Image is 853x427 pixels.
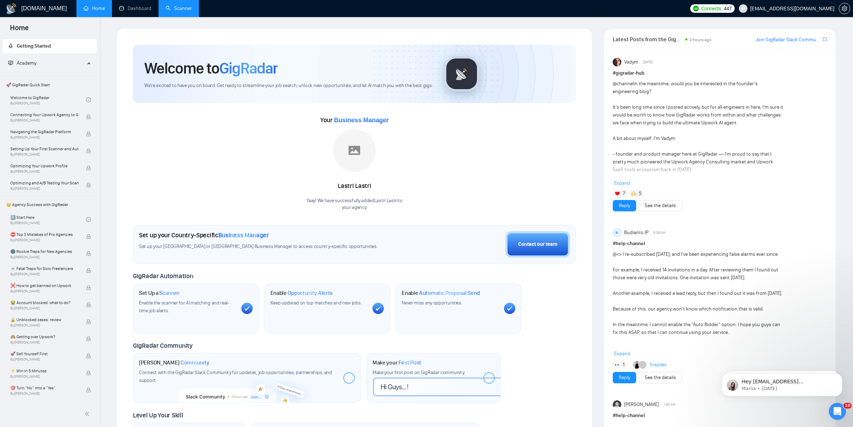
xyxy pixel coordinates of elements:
[10,231,79,238] span: ⛔ Top 3 Mistakes of Pro Agencies
[614,180,630,186] span: Expand
[823,36,827,42] span: export
[86,268,91,273] span: lock
[631,191,636,196] img: 🙌
[3,198,96,212] span: 👑 Agency Success with GigRadar
[839,6,850,11] span: setting
[613,400,621,409] img: Akshay Purohit
[139,359,209,366] h1: [PERSON_NAME]
[372,359,421,366] h1: Make your
[86,148,91,153] span: lock
[613,81,634,87] span: @channel
[613,229,621,237] div: BI
[518,240,557,248] div: Contact our team
[85,410,92,417] span: double-left
[398,359,421,366] span: First Post
[613,250,784,368] div: @<> I re-subscribed [DATE], and I've been experiencing false alarms ever since. For example, I re...
[623,361,624,368] span: 1
[843,403,852,409] span: 10
[3,78,96,92] span: 🚀 GigRadar Quick Start
[218,231,269,239] span: Business Manager
[10,374,79,379] span: By [PERSON_NAME]
[10,333,79,340] span: 🙈 Getting over Upwork?
[613,412,827,420] h1: # help-channel
[619,374,630,382] a: Reply
[159,290,179,297] span: Scanner
[86,217,91,222] span: check-circle
[756,36,821,44] a: Join GigRadar Slack Community
[86,234,91,239] span: lock
[10,306,79,310] span: By [PERSON_NAME]
[839,6,850,11] a: setting
[10,265,79,272] span: ☠️ Fatal Traps for Solo Freelancers
[306,204,402,211] p: your agency .
[119,5,151,11] a: dashboardDashboard
[86,114,91,119] span: lock
[664,401,676,408] span: 1:45 AM
[10,187,79,191] span: By [PERSON_NAME]
[10,92,86,108] a: Welcome to GigRadarBy[PERSON_NAME]
[288,290,333,297] span: Opportunity Alerts
[86,336,91,341] span: lock
[613,35,683,44] span: Latest Posts from the GigRadar Community
[10,128,79,135] span: Navigating the GigRadar Platform
[133,342,193,350] span: GigRadar Community
[624,58,638,66] span: Vadym
[86,285,91,290] span: lock
[10,357,79,362] span: By [PERSON_NAME]
[693,6,699,11] img: upwork-logo.png
[10,162,79,169] span: Optimizing Your Upwork Profile
[10,340,79,345] span: By [PERSON_NAME]
[724,5,731,12] span: 447
[10,350,79,357] span: 🚀 Sell Yourself First
[86,97,91,102] span: check-circle
[614,351,630,357] span: Expand
[643,59,653,65] span: [DATE]
[334,117,388,124] span: Business Manager
[10,135,79,140] span: By [PERSON_NAME]
[10,212,86,227] a: 1️⃣ Start HereBy[PERSON_NAME]
[829,403,846,420] iframe: Intercom live chat
[690,37,712,42] span: 2 hours ago
[645,202,676,210] a: See the details
[8,60,13,65] span: fund-projection-screen
[633,361,641,369] img: Dima
[86,319,91,324] span: lock
[444,56,479,92] img: gigradar-logo.png
[139,290,179,297] h1: Set Up a
[6,3,17,15] img: logo
[306,180,402,192] div: Lastri Lastri
[10,384,79,391] span: 🎯 Turn “No” into a “Yes”
[10,323,79,328] span: By [PERSON_NAME]
[624,229,649,237] span: Budianto IP
[10,282,79,289] span: ❌ How to get banned on Upwork
[133,411,183,419] span: Level Up Your Skill
[10,272,79,276] span: By [PERSON_NAME]
[623,190,625,197] span: 7
[139,231,269,239] h1: Set up your Country-Specific
[179,370,315,402] img: slackcommunity-bg.png
[86,131,91,136] span: lock
[320,116,389,124] span: Your
[639,372,682,383] button: See the details
[613,200,636,211] button: Reply
[270,290,333,297] h1: Enable
[839,3,850,14] button: setting
[8,43,13,48] span: rocket
[333,129,376,172] img: placeholder.png
[624,401,659,409] span: [PERSON_NAME]
[86,302,91,307] span: lock
[139,369,332,383] span: Connect with the GigRadar Slack Community for updates, job opportunities, partnerships, and support.
[613,80,784,244] div: in the meantime, would you be interested in the founder’s engineering blog? It’s been long time s...
[613,372,636,383] button: Reply
[613,240,827,248] h1: # help-channel
[166,5,192,11] a: searchScanner
[139,300,229,314] span: Enable the scanner for AI matching and real-time job alerts.
[10,316,79,323] span: 🔓 Unblocked cases: review
[615,362,620,367] img: 👀
[10,152,79,157] span: By [PERSON_NAME]
[419,290,480,297] span: Automatic Proposal Send
[31,27,123,34] p: Message from Mariia, sent 3d ago
[10,289,79,293] span: By [PERSON_NAME]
